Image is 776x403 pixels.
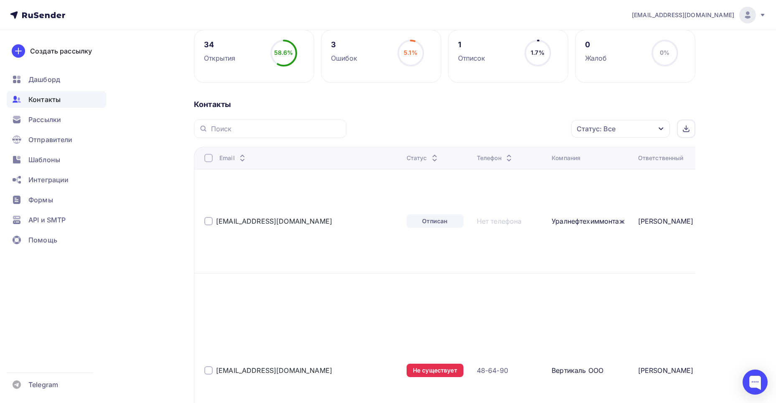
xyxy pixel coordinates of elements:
div: Вертикаль ООО [552,365,603,375]
span: 0% [660,49,669,56]
span: API и SMTP [28,215,66,225]
div: Жалоб [585,53,607,63]
div: 3 [331,40,358,50]
span: 5.1% [404,49,417,56]
span: Telegram [28,380,58,390]
a: [EMAIL_ADDRESS][DOMAIN_NAME] [216,366,332,375]
span: 1.7% [531,49,544,56]
span: Рассылки [28,115,61,125]
div: Контакты [194,99,695,110]
div: [PERSON_NAME] [638,365,694,375]
div: Компания [552,154,580,162]
div: 1 [458,40,486,50]
span: [EMAIL_ADDRESS][DOMAIN_NAME] [632,11,734,19]
div: 34 [204,40,236,50]
a: Формы [7,191,106,208]
span: Отправители [28,135,73,145]
div: Не существует [407,364,463,377]
a: Дашборд [7,71,106,88]
span: Помощь [28,235,57,245]
span: Интеграции [28,175,69,185]
div: Ошибок [331,53,358,63]
div: Ответственный [638,154,684,162]
div: Уралнефтехиммонтаж [552,216,625,226]
span: Шаблоны [28,155,60,165]
a: Контакты [7,91,106,108]
div: Открытия [204,53,236,63]
a: Шаблоны [7,151,106,168]
div: [PERSON_NAME] [638,216,694,226]
div: 0 [585,40,607,50]
a: 48-64-90 [477,365,508,375]
div: Статус: Все [577,124,616,134]
div: Отписок [458,53,486,63]
a: Рассылки [7,111,106,128]
div: Email [219,154,247,162]
a: Отправители [7,131,106,148]
span: 58.6% [274,49,293,56]
div: Статус [407,154,440,162]
span: Формы [28,195,53,205]
a: [EMAIL_ADDRESS][DOMAIN_NAME] [216,217,332,225]
button: Статус: Все [571,120,670,138]
span: Дашборд [28,74,60,84]
a: [EMAIL_ADDRESS][DOMAIN_NAME] [632,7,766,23]
input: Поиск [211,124,341,133]
div: Телефон [477,154,514,162]
a: Нет телефона [477,216,522,226]
div: Отписан [407,214,463,228]
div: Создать рассылку [30,46,92,56]
span: Контакты [28,94,61,105]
